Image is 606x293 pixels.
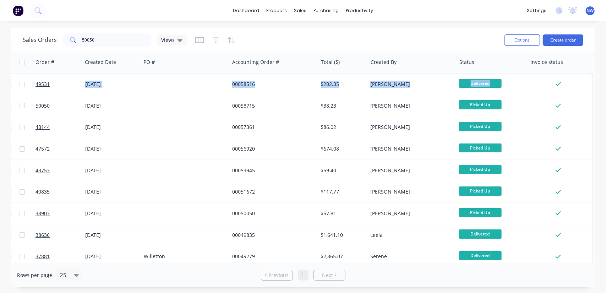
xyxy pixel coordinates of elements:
[459,208,502,217] span: Picked Up
[370,145,449,152] div: [PERSON_NAME]
[144,253,223,260] div: Willetton
[229,5,263,16] a: dashboard
[232,232,311,239] div: 00049835
[342,5,377,16] div: productivity
[143,59,155,66] div: PO #
[232,210,311,217] div: 00050050
[232,81,311,88] div: 00058516
[36,124,50,131] span: 48144
[371,59,397,66] div: Created By
[268,272,289,279] span: Previous
[587,7,594,14] span: NW
[36,188,50,195] span: 40835
[459,251,502,260] span: Delivered
[82,33,152,47] input: Search...
[459,122,502,131] span: Picked Up
[232,253,311,260] div: 00049279
[85,81,138,88] div: [DATE]
[36,81,50,88] span: 49531
[36,253,50,260] span: 37881
[370,167,449,174] div: [PERSON_NAME]
[523,5,550,16] div: settings
[36,246,78,267] a: 37881
[530,59,563,66] div: Invoice status
[543,34,583,46] button: Create order
[261,272,293,279] a: Previous page
[370,124,449,131] div: [PERSON_NAME]
[36,138,78,159] a: 47572
[36,160,78,181] a: 43753
[232,102,311,109] div: 00058715
[263,5,290,16] div: products
[23,37,57,43] h1: Sales Orders
[370,210,449,217] div: [PERSON_NAME]
[85,59,116,66] div: Created Date
[85,210,138,217] div: [DATE]
[459,143,502,152] span: Picked Up
[459,100,502,109] span: Picked Up
[36,181,78,202] a: 40835
[85,102,138,109] div: [DATE]
[370,102,449,109] div: [PERSON_NAME]
[36,145,50,152] span: 47572
[370,81,449,88] div: [PERSON_NAME]
[370,253,449,260] div: Serene
[232,188,311,195] div: 00051672
[321,253,362,260] div: $2,865.07
[321,124,362,131] div: $86.02
[85,253,138,260] div: [DATE]
[504,34,540,46] button: Options
[36,116,78,138] a: 48144
[321,59,340,66] div: Total ($)
[322,272,333,279] span: Next
[85,188,138,195] div: [DATE]
[161,36,175,44] span: Views
[459,229,502,238] span: Delivered
[290,5,310,16] div: sales
[36,95,78,116] a: 50050
[36,74,78,95] a: 49531
[85,167,138,174] div: [DATE]
[258,270,348,281] ul: Pagination
[17,272,52,279] span: Rows per page
[459,165,502,174] span: Picked Up
[314,272,345,279] a: Next page
[85,145,138,152] div: [DATE]
[85,124,138,131] div: [DATE]
[321,81,362,88] div: $202.35
[321,145,362,152] div: $674.08
[232,59,279,66] div: Accounting Order #
[370,232,449,239] div: Leela
[321,188,362,195] div: $117.77
[36,102,50,109] span: 50050
[232,124,311,131] div: 00057361
[36,224,78,246] a: 38636
[459,186,502,195] span: Picked Up
[321,102,362,109] div: $38.23
[36,59,54,66] div: Order #
[232,167,311,174] div: 00053945
[459,59,474,66] div: Status
[459,79,502,88] span: Delivered
[36,232,50,239] span: 38636
[321,210,362,217] div: $57.81
[36,210,50,217] span: 38903
[321,232,362,239] div: $1,641.10
[321,167,362,174] div: $59.40
[36,167,50,174] span: 43753
[13,5,23,16] img: Factory
[298,270,309,281] a: Page 1 is your current page
[310,5,342,16] div: purchasing
[36,203,78,224] a: 38903
[370,188,449,195] div: [PERSON_NAME]
[232,145,311,152] div: 00056920
[85,232,138,239] div: [DATE]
